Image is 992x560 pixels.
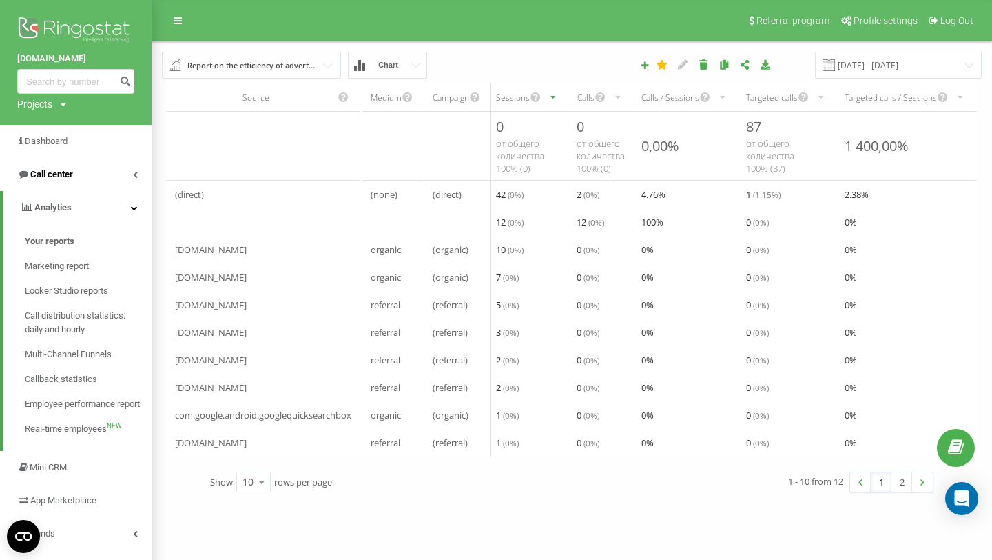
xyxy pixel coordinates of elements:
[371,352,400,368] span: referral
[845,92,937,103] div: Targeted calls / Sessions
[508,189,524,200] span: ( 0 %)
[940,15,973,26] span: Log Out
[496,434,519,451] span: 1
[788,474,843,488] div: 1 - 10 from 12
[641,269,654,286] span: 0 %
[371,324,400,341] span: referral
[583,327,599,338] span: ( 0 %)
[175,297,247,313] span: [DOMAIN_NAME]
[677,59,689,69] i: Edit report
[577,137,625,174] span: от общего количества 100% ( 0 )
[891,472,912,492] a: 2
[746,324,769,341] span: 0
[845,269,857,286] span: 0 %
[274,476,332,488] span: rows per page
[175,92,338,103] div: Source
[175,434,247,451] span: [DOMAIN_NAME]
[433,379,468,396] span: (referral)
[577,297,599,313] span: 0
[175,324,247,341] span: [DOMAIN_NAME]
[503,410,519,421] span: ( 0 %)
[175,407,351,423] span: com.google.android.googlequicksearchbox
[583,410,599,421] span: ( 0 %)
[746,434,769,451] span: 0
[746,241,769,258] span: 0
[25,372,97,386] span: Callback statistics
[371,269,401,286] span: organic
[25,367,152,392] a: Callback statistics
[503,327,519,338] span: ( 0 %)
[753,189,781,200] span: ( 1.15 %)
[845,324,857,341] span: 0 %
[657,59,668,69] i: This report will be loaded first when you open Analytics. You can set your any other report "as d...
[698,59,710,69] i: Delete report
[17,14,134,48] img: Ringostat logo
[503,382,519,393] span: ( 0 %)
[17,97,52,111] div: Projects
[25,279,152,303] a: Looker Studio reports
[871,472,891,492] a: 1
[588,217,604,228] span: ( 0 %)
[641,186,665,203] span: 4.76 %
[641,379,654,396] span: 0 %
[25,259,89,273] span: Marketing report
[433,434,468,451] span: (referral)
[496,117,504,136] span: 0
[746,297,769,313] span: 0
[167,83,977,457] div: scrollable content
[508,244,524,255] span: ( 0 %)
[641,137,679,155] div: 0,00%
[508,217,524,228] span: ( 0 %)
[854,15,918,26] span: Profile settings
[433,324,468,341] span: (referral)
[583,354,599,366] span: ( 0 %)
[496,297,519,313] span: 5
[746,379,769,396] span: 0
[577,186,599,203] span: 2
[640,61,650,69] i: Create report
[577,92,595,103] div: Calls
[25,397,140,411] span: Employee performance report
[371,241,401,258] span: organic
[175,352,247,368] span: [DOMAIN_NAME]
[760,59,772,69] i: Download report
[753,299,769,310] span: ( 0 %)
[753,327,769,338] span: ( 0 %)
[641,92,699,103] div: Calls / Sessions
[753,217,769,228] span: ( 0 %)
[753,272,769,283] span: ( 0 %)
[242,475,254,489] div: 10
[175,269,247,286] span: [DOMAIN_NAME]
[433,92,469,103] div: Campaign
[577,324,599,341] span: 0
[503,437,519,448] span: ( 0 %)
[641,407,654,423] span: 0 %
[583,244,599,255] span: ( 0 %)
[577,434,599,451] span: 0
[641,214,663,230] span: 100 %
[503,272,519,283] span: ( 0 %)
[746,186,781,203] span: 1
[496,186,524,203] span: 42
[3,191,152,224] a: Analytics
[496,92,530,103] div: Sessions
[496,269,519,286] span: 7
[845,352,857,368] span: 0 %
[31,528,55,539] span: Funds
[25,422,107,436] span: Real-time employees
[25,417,152,441] a: Real-time employeesNEW
[845,297,857,313] span: 0 %
[25,348,112,361] span: Multi-Channel Funnels
[753,354,769,366] span: ( 0 %)
[583,382,599,393] span: ( 0 %)
[746,137,794,174] span: от общего количества 100% ( 87 )
[371,434,400,451] span: referral
[746,407,769,423] span: 0
[25,136,68,146] span: Dashboard
[756,15,829,26] span: Referral program
[348,52,427,79] button: Chart
[746,214,769,230] span: 0
[496,379,519,396] span: 2
[739,59,751,69] i: Share report settings
[577,407,599,423] span: 0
